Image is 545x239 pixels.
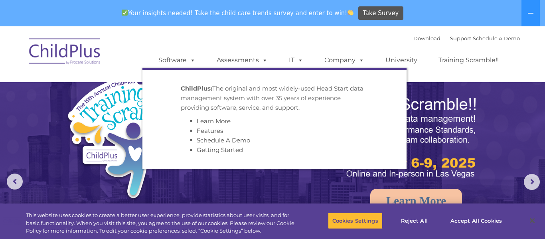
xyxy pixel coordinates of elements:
button: Reject All [389,212,439,229]
img: 👏 [348,10,353,16]
a: Learn More [197,117,231,125]
button: Cookies Settings [328,212,383,229]
a: IT [281,52,311,68]
p: The original and most widely-used Head Start data management system with over 35 years of experie... [181,84,368,113]
div: This website uses cookies to create a better user experience, provide statistics about user visit... [26,211,300,235]
a: Assessments [209,52,276,68]
a: Schedule A Demo [473,35,520,41]
span: Your insights needed! Take the child care trends survey and enter to win! [118,5,357,21]
a: Learn More [370,189,462,213]
span: Take Survey [363,6,399,20]
a: University [377,52,425,68]
span: Phone number [111,85,145,91]
img: ChildPlus by Procare Solutions [25,33,105,73]
a: Support [450,35,471,41]
button: Close [523,212,541,229]
strong: ChildPlus: [181,85,212,92]
a: Download [413,35,440,41]
font: | [413,35,520,41]
a: Features [197,127,223,134]
a: Company [316,52,372,68]
a: Training Scramble!! [430,52,507,68]
img: ✅ [122,10,128,16]
span: Last name [111,53,135,59]
a: Take Survey [358,6,403,20]
a: Getting Started [197,146,243,154]
a: Software [150,52,203,68]
a: Schedule A Demo [197,136,250,144]
button: Accept All Cookies [446,212,506,229]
